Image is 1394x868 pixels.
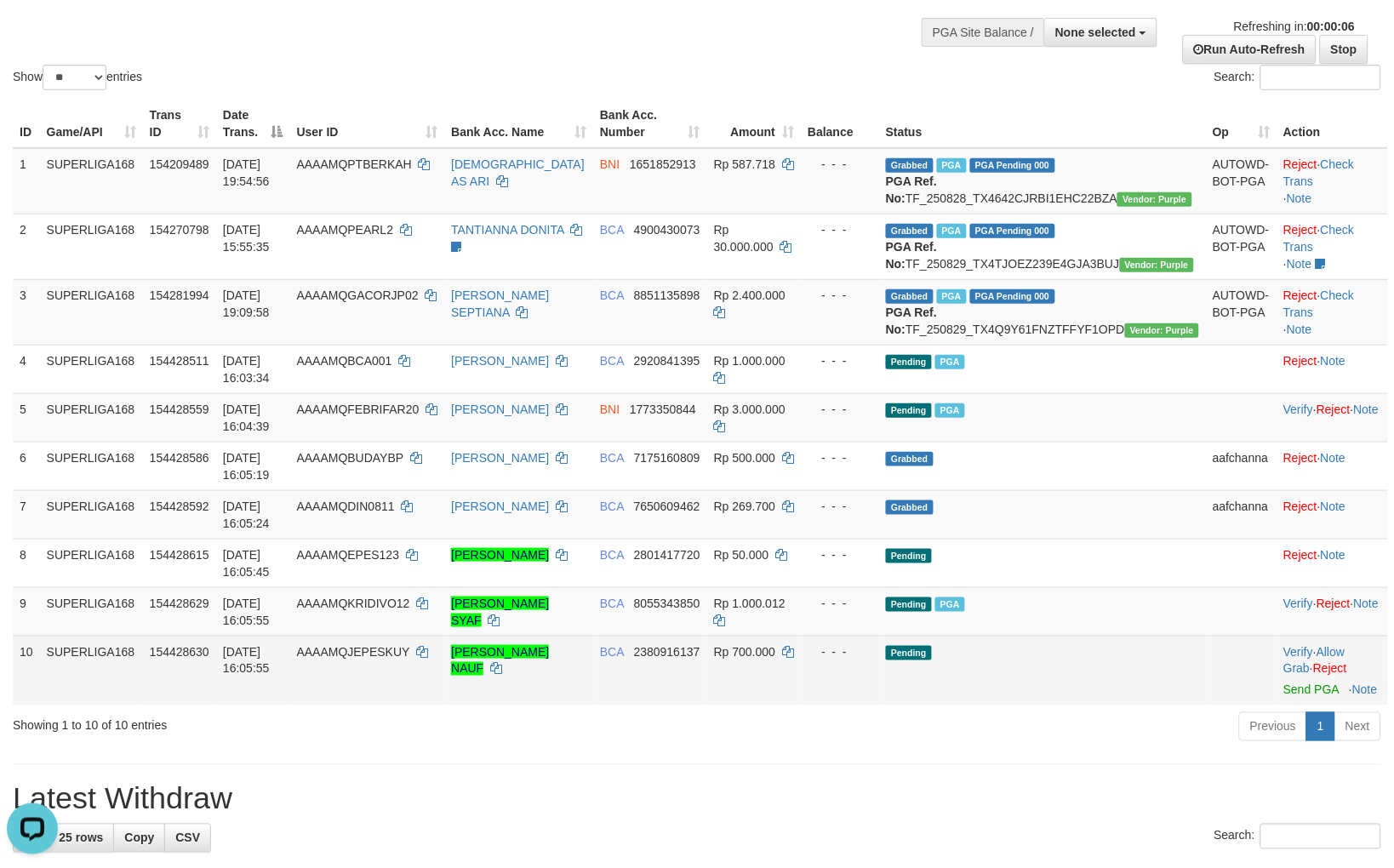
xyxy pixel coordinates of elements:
th: Bank Acc. Number: activate to sort column ascending [593,100,707,148]
div: - - - [808,643,872,660]
td: aafchanna [1206,490,1277,539]
td: TF_250829_TX4Q9Y61FNZTFFYF1OPD [879,279,1206,345]
span: Refreshing in: [1234,20,1355,33]
a: Note [1321,500,1346,513]
td: · · [1277,587,1388,636]
b: PGA Ref. No: [886,306,937,336]
span: BCA [600,597,624,610]
span: Copy 7650609462 to clipboard [634,500,700,513]
span: Copy 7175160809 to clipboard [634,451,700,465]
a: Note [1352,683,1378,697]
th: ID [13,100,40,148]
a: Reject [1313,662,1347,676]
span: Pending [886,597,932,612]
a: Note [1321,354,1346,368]
span: AAAAMQJEPESKUY [297,645,410,659]
a: Note [1287,191,1312,205]
a: [PERSON_NAME] [451,451,549,465]
span: Copy 4900430073 to clipboard [634,223,700,237]
span: Copy 8055343850 to clipboard [634,597,700,610]
span: 154428586 [150,451,209,465]
span: Rp 587.718 [714,157,775,171]
div: - - - [808,595,872,612]
span: Rp 2.400.000 [714,288,786,302]
span: · [1283,645,1345,676]
a: Verify [1283,403,1313,416]
label: Show entries [13,65,142,90]
span: AAAAMQBUDAYBP [297,451,404,465]
span: Grabbed [886,224,934,238]
td: 7 [13,490,40,539]
a: Note [1354,597,1380,610]
div: - - - [808,287,872,304]
label: Search: [1214,65,1381,90]
span: Rp 500.000 [714,451,775,465]
td: SUPERLIGA168 [40,636,143,705]
span: Copy [124,831,154,845]
td: · · [1277,636,1388,705]
th: Game/API: activate to sort column ascending [40,100,143,148]
div: - - - [808,546,872,563]
a: Reject [1283,451,1317,465]
th: Op: activate to sort column ascending [1206,100,1277,148]
span: Grabbed [886,500,934,515]
span: 154428559 [150,403,209,416]
span: [DATE] 16:05:24 [223,500,270,530]
span: 154428592 [150,500,209,513]
span: 154270798 [150,223,209,237]
span: 154428511 [150,354,209,368]
td: TF_250828_TX4642CJRBI1EHC22BZA [879,148,1206,214]
td: 9 [13,587,40,636]
a: Reject [1317,597,1351,610]
td: TF_250829_TX4TJOEZ239E4GJA3BUJ [879,214,1206,279]
span: Grabbed [886,452,934,466]
a: Note [1321,451,1346,465]
td: 5 [13,393,40,442]
span: CSV [175,831,200,845]
a: Reject [1283,354,1317,368]
span: Vendor URL: https://trx4.1velocity.biz [1117,192,1191,207]
span: BNI [600,403,620,416]
span: Pending [886,549,932,563]
span: 154428615 [150,548,209,562]
a: Send PGA [1283,683,1339,697]
td: 10 [13,636,40,705]
a: Verify [1283,645,1313,659]
span: Rp 1.000.012 [714,597,786,610]
a: Stop [1320,35,1368,64]
td: · · [1277,214,1388,279]
a: [PERSON_NAME] [451,354,549,368]
span: PGA Pending [970,158,1055,173]
span: AAAAMQBCA001 [297,354,392,368]
span: BCA [600,223,624,237]
div: - - - [808,156,872,173]
td: SUPERLIGA168 [40,393,143,442]
th: Balance [801,100,879,148]
select: Showentries [43,65,106,90]
b: PGA Ref. No: [886,240,937,271]
a: Note [1287,257,1312,271]
span: 154281994 [150,288,209,302]
a: Check Trans [1283,157,1354,188]
td: SUPERLIGA168 [40,345,143,393]
span: None selected [1055,26,1136,39]
div: - - - [808,221,872,238]
td: SUPERLIGA168 [40,279,143,345]
span: Rp 3.000.000 [714,403,786,416]
a: Reject [1283,288,1317,302]
td: AUTOWD-BOT-PGA [1206,279,1277,345]
td: SUPERLIGA168 [40,490,143,539]
td: 6 [13,442,40,490]
a: Reject [1283,548,1317,562]
td: aafchanna [1206,442,1277,490]
div: - - - [808,352,872,369]
span: Vendor URL: https://trx4.1velocity.biz [1120,258,1194,272]
a: Copy [113,824,165,853]
span: Marked by aafsoumeymey [935,355,965,369]
span: Copy 8851135898 to clipboard [634,288,700,302]
td: SUPERLIGA168 [40,539,143,587]
a: [PERSON_NAME] SYAF [451,597,549,627]
th: Trans ID: activate to sort column ascending [143,100,216,148]
td: 2 [13,214,40,279]
a: Check Trans [1283,223,1354,254]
